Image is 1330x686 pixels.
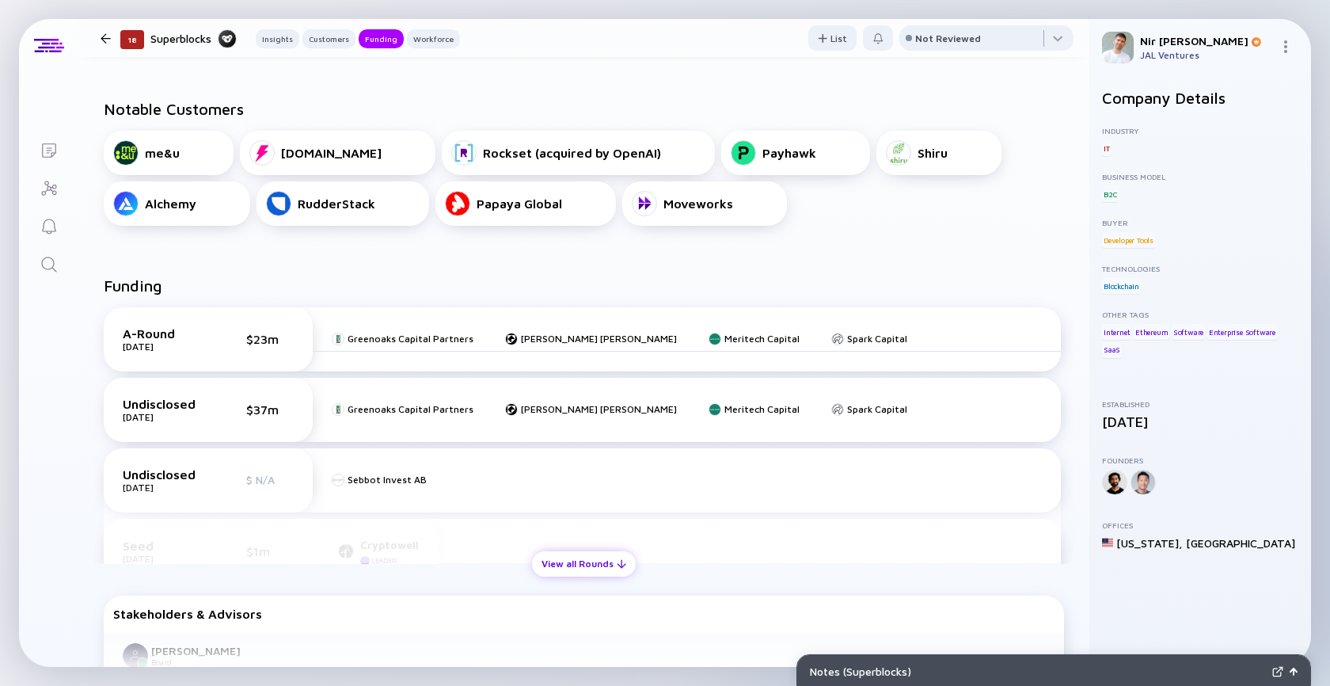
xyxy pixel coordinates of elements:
[123,341,202,353] div: [DATE]
[1140,34,1273,48] div: Nir [PERSON_NAME]
[521,403,677,415] div: [PERSON_NAME] [PERSON_NAME]
[302,29,355,48] button: Customers
[663,196,733,211] div: Moveworks
[113,607,1054,621] div: Stakeholders & Advisors
[19,130,78,168] a: Lists
[831,333,907,345] a: Spark Capital
[150,29,237,48] div: Superblocks
[104,100,1064,118] h2: Notable Customers
[1116,536,1183,550] div: [US_STATE] ,
[120,30,144,49] div: 18
[810,665,1266,678] div: Notes ( Superblocks )
[298,196,375,211] div: RudderStack
[123,467,202,482] div: Undisclosed
[145,146,180,160] div: me&u
[256,31,299,47] div: Insights
[622,181,787,226] a: Moveworks
[724,333,800,345] div: Meritech Capital
[145,196,196,211] div: Alchemy
[1102,264,1298,273] div: Technologies
[1102,520,1298,530] div: Offices
[1102,32,1134,63] img: Nir Profile Picture
[1102,126,1298,135] div: Industry
[348,333,473,345] div: Greenoaks Capital Partners
[19,244,78,282] a: Search
[1102,310,1298,319] div: Other Tags
[1186,536,1295,550] div: [GEOGRAPHIC_DATA]
[302,31,355,47] div: Customers
[104,181,250,226] a: Alchemy
[281,146,382,160] div: [DOMAIN_NAME]
[1272,666,1283,677] img: Expand Notes
[359,31,404,47] div: Funding
[721,131,870,175] a: Payhawk
[1140,49,1273,61] div: JAL Ventures
[407,29,460,48] button: Workforce
[1102,89,1298,107] h2: Company Details
[123,326,202,341] div: A-Round
[1134,324,1169,340] div: Ethereum
[808,26,857,51] div: List
[1102,172,1298,181] div: Business Model
[1102,232,1155,248] div: Developer Tools
[123,411,202,423] div: [DATE]
[19,168,78,206] a: Investor Map
[847,333,907,345] div: Spark Capital
[1102,342,1122,358] div: SaaS
[521,333,677,345] div: [PERSON_NAME] [PERSON_NAME]
[348,403,473,415] div: Greenoaks Capital Partners
[915,32,981,44] div: Not Reviewed
[104,276,162,295] h2: Funding
[1207,324,1277,340] div: Enterprise Software
[1102,218,1298,227] div: Buyer
[808,25,857,51] button: List
[1102,278,1141,294] div: Blockchain
[876,131,1001,175] a: Shiru
[256,29,299,48] button: Insights
[1102,140,1111,156] div: IT
[348,474,427,486] div: Sebbot Invest AB
[332,333,473,345] a: Greenoaks Capital Partners
[532,551,636,577] button: View all Rounds
[847,403,907,415] div: Spark Capital
[1279,40,1292,53] img: Menu
[407,31,460,47] div: Workforce
[1102,455,1298,465] div: Founders
[1102,324,1131,340] div: Internet
[831,403,907,415] a: Spark Capital
[709,333,800,345] a: Meritech Capital
[123,482,202,494] div: [DATE]
[505,333,677,345] a: [PERSON_NAME] [PERSON_NAME]
[724,403,800,415] div: Meritech Capital
[359,29,404,48] button: Funding
[1102,537,1113,548] img: United States Flag
[246,402,294,417] div: $37m
[442,131,715,175] a: Rockset (acquired by OpenAI)
[1172,324,1205,340] div: Software
[256,181,429,226] a: RudderStack
[918,146,948,160] div: Shiru
[240,131,435,175] a: [DOMAIN_NAME]
[104,131,234,175] a: me&u
[246,332,294,346] div: $23m
[246,473,294,486] div: $ N/A
[477,196,562,211] div: Papaya Global
[19,206,78,244] a: Reminders
[1102,414,1298,430] div: [DATE]
[332,403,473,415] a: Greenoaks Capital Partners
[435,181,616,226] a: Papaya Global
[483,146,661,160] div: Rockset (acquired by OpenAI)
[1102,399,1298,409] div: Established
[709,403,800,415] a: Meritech Capital
[1290,668,1298,676] img: Open Notes
[505,403,677,415] a: [PERSON_NAME] [PERSON_NAME]
[123,397,202,411] div: Undisclosed
[762,146,816,160] div: Payhawk
[1102,186,1119,202] div: B2C
[332,474,427,486] a: Sebbot Invest AB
